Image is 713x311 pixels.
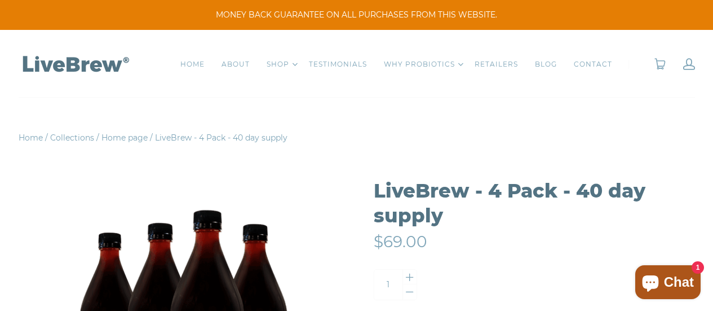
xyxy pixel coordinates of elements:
span: LiveBrew - 4 Pack - 40 day supply [155,133,287,143]
span: / [150,133,153,143]
a: Home [19,133,43,143]
a: BLOG [535,59,557,70]
a: Home page [101,133,148,143]
a: RETAILERS [475,59,518,70]
a: Collections [50,133,94,143]
span: / [45,133,48,143]
a: HOME [180,59,205,70]
a: SHOP [267,59,289,70]
a: CONTACT [574,59,612,70]
h1: LiveBrew - 4 Pack - 40 day supply [374,178,699,228]
img: LiveBrew [19,54,131,73]
a: TESTIMONIALS [309,59,367,70]
span: $69.00 [374,232,427,251]
input: Quantity [374,270,402,300]
span: MONEY BACK GUARANTEE ON ALL PURCHASES FROM THIS WEBSITE. [17,9,696,21]
a: ABOUT [222,59,250,70]
inbox-online-store-chat: Shopify online store chat [632,265,704,302]
a: WHY PROBIOTICS [384,59,455,70]
span: / [96,133,99,143]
